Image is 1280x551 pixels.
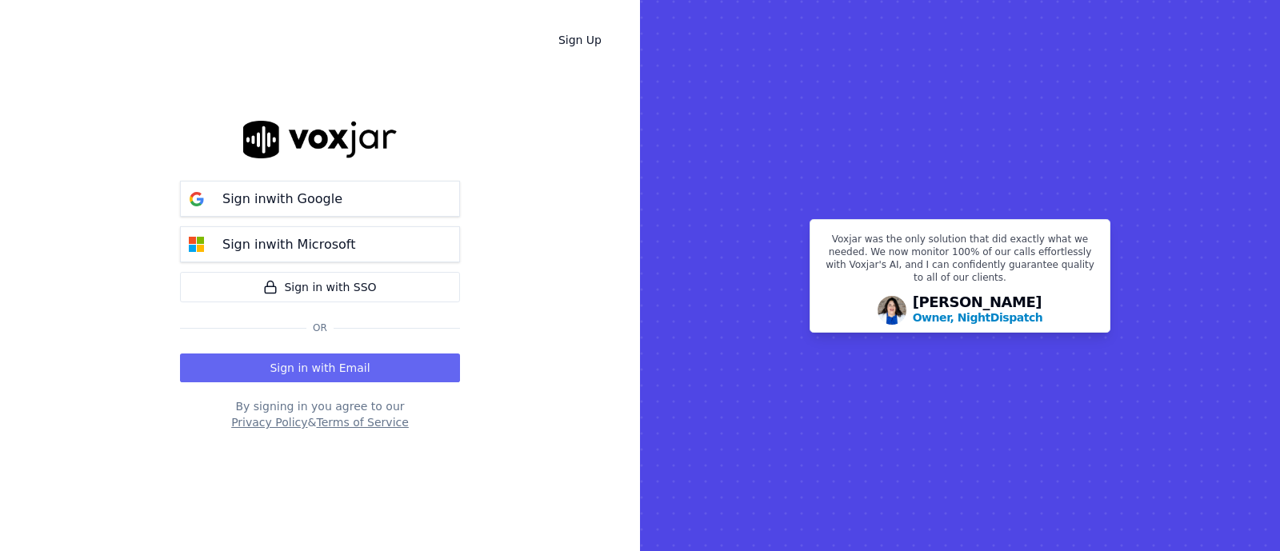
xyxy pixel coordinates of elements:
img: Avatar [878,296,906,325]
img: logo [243,121,397,158]
button: Privacy Policy [231,414,307,430]
a: Sign in with SSO [180,272,460,302]
img: google Sign in button [181,183,213,215]
span: Or [306,321,334,334]
div: By signing in you agree to our & [180,398,460,430]
a: Sign Up [546,26,614,54]
button: Sign inwith Google [180,181,460,217]
img: microsoft Sign in button [181,229,213,261]
button: Terms of Service [316,414,408,430]
p: Owner, NightDispatch [913,309,1043,325]
p: Sign in with Google [222,190,342,209]
div: [PERSON_NAME] [913,295,1043,325]
p: Voxjar was the only solution that did exactly what we needed. We now monitor 100% of our calls ef... [820,233,1100,290]
p: Sign in with Microsoft [222,235,355,254]
button: Sign inwith Microsoft [180,226,460,262]
button: Sign in with Email [180,353,460,382]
